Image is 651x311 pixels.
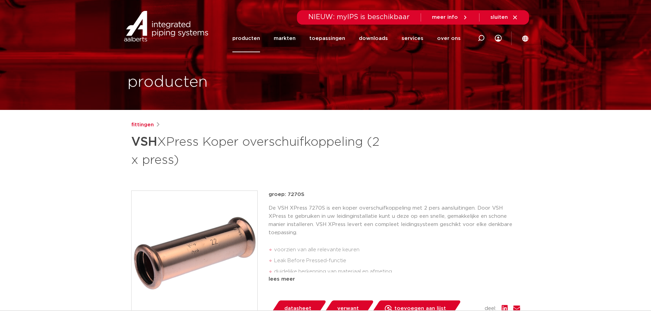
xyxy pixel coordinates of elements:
span: meer info [432,15,458,20]
p: De VSH XPress 7270S is een koper overschuifkoppeling met 2 pers aansluitingen. Door VSH XPress te... [269,204,520,237]
a: services [402,25,423,52]
h1: producten [127,71,208,93]
a: meer info [432,14,468,20]
a: over ons [437,25,461,52]
a: downloads [359,25,388,52]
h1: XPress Koper overschuifkoppeling (2 x press) [131,132,388,169]
a: fittingen [131,121,154,129]
a: sluiten [490,14,518,20]
a: producten [232,25,260,52]
nav: Menu [232,25,461,52]
p: groep: 7270S [269,190,520,199]
li: Leak Before Pressed-functie [274,255,520,266]
span: sluiten [490,15,508,20]
a: toepassingen [309,25,345,52]
li: voorzien van alle relevante keuren [274,244,520,255]
li: duidelijke herkenning van materiaal en afmeting [274,266,520,277]
div: lees meer [269,275,520,283]
span: NIEUW: myIPS is beschikbaar [308,14,410,20]
a: markten [274,25,296,52]
strong: VSH [131,136,157,148]
div: my IPS [495,25,502,52]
